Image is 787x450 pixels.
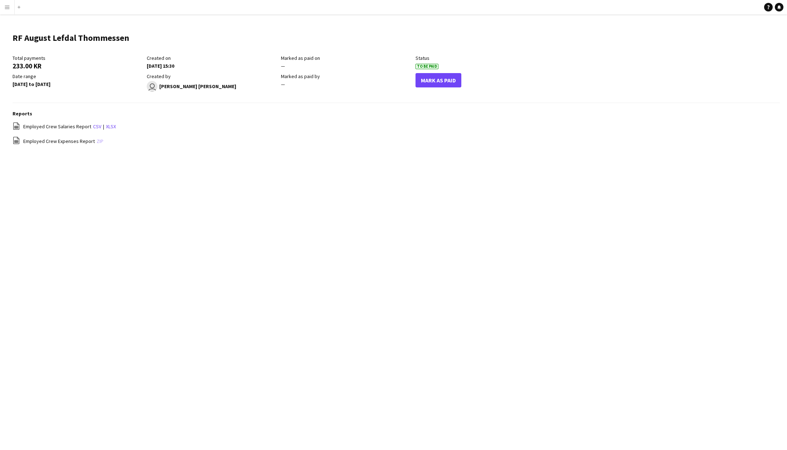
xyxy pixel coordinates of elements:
[281,63,285,69] span: —
[13,122,780,131] div: |
[147,81,277,92] div: [PERSON_NAME] [PERSON_NAME]
[416,73,461,87] button: Mark As Paid
[23,123,91,130] span: Employed Crew Salaries Report
[97,138,103,144] a: zip
[147,63,277,69] div: [DATE] 15:30
[13,81,143,87] div: [DATE] to [DATE]
[281,73,412,80] div: Marked as paid by
[93,123,101,130] a: csv
[147,73,277,80] div: Created by
[281,81,285,87] span: —
[147,55,277,61] div: Created on
[106,123,116,130] a: xlsx
[416,55,546,61] div: Status
[13,63,143,69] div: 233.00 KR
[281,55,412,61] div: Marked as paid on
[13,110,780,117] h3: Reports
[13,55,143,61] div: Total payments
[23,138,95,144] span: Employed Crew Expenses Report
[13,73,143,80] div: Date range
[13,33,129,43] h1: RF August Lefdal Thommessen
[416,64,438,69] span: To Be Paid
